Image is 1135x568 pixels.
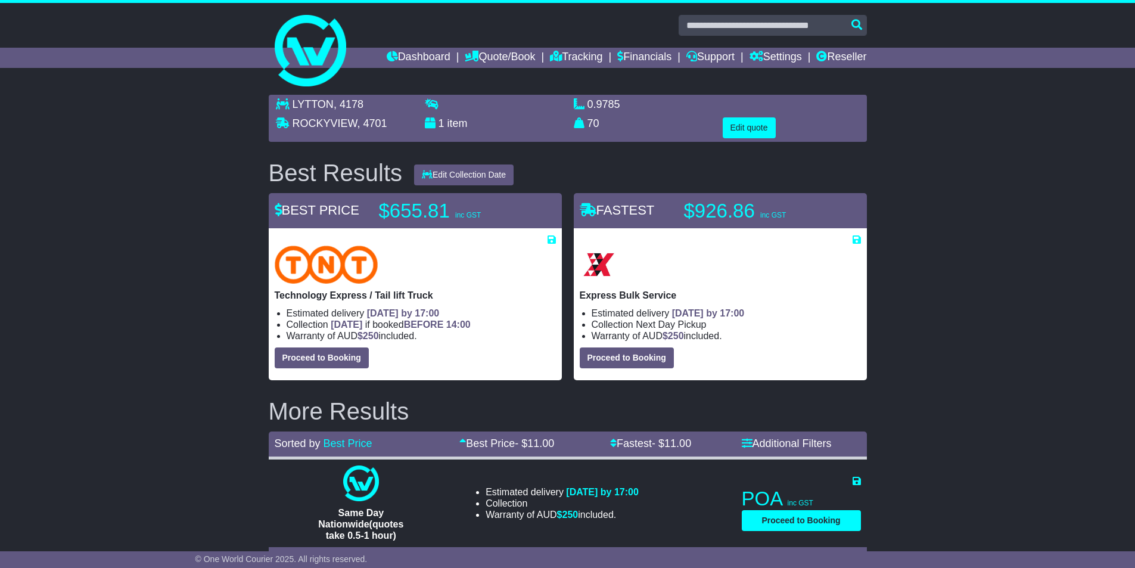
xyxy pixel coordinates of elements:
[293,117,357,129] span: ROCKYVIEW
[195,554,368,564] span: © One World Courier 2025. All rights reserved.
[580,203,655,218] span: FASTEST
[636,319,706,330] span: Next Day Pickup
[486,498,639,509] li: Collection
[760,211,786,219] span: inc GST
[592,319,861,330] li: Collection
[580,347,674,368] button: Proceed to Booking
[275,347,369,368] button: Proceed to Booking
[668,331,684,341] span: 250
[287,308,556,319] li: Estimated delivery
[592,330,861,342] li: Warranty of AUD included.
[275,203,359,218] span: BEST PRICE
[562,510,579,520] span: 250
[263,160,409,186] div: Best Results
[331,319,470,330] span: if booked
[515,437,554,449] span: - $
[686,48,735,68] a: Support
[742,437,832,449] a: Additional Filters
[439,117,444,129] span: 1
[742,487,861,511] p: POA
[459,437,554,449] a: Best Price- $11.00
[275,290,556,301] p: Technology Express / Tail lift Truck
[610,437,691,449] a: Fastest- $11.00
[275,437,321,449] span: Sorted by
[367,308,440,318] span: [DATE] by 17:00
[324,437,372,449] a: Best Price
[404,319,444,330] span: BEFORE
[318,508,403,541] span: Same Day Nationwide(quotes take 0.5-1 hour)
[723,117,776,138] button: Edit quote
[293,98,334,110] span: LYTTON
[334,98,363,110] span: , 4178
[331,319,362,330] span: [DATE]
[269,398,867,424] h2: More Results
[414,164,514,185] button: Edit Collection Date
[379,199,528,223] p: $655.81
[465,48,535,68] a: Quote/Book
[357,331,379,341] span: $
[363,331,379,341] span: 250
[557,510,579,520] span: $
[750,48,802,68] a: Settings
[566,487,639,497] span: [DATE] by 17:00
[527,437,554,449] span: 11.00
[447,117,468,129] span: item
[684,199,833,223] p: $926.86
[592,308,861,319] li: Estimated delivery
[287,319,556,330] li: Collection
[580,246,618,284] img: Border Express: Express Bulk Service
[816,48,866,68] a: Reseller
[287,330,556,342] li: Warranty of AUD included.
[446,319,471,330] span: 14:00
[343,465,379,501] img: One World Courier: Same Day Nationwide(quotes take 0.5-1 hour)
[672,308,745,318] span: [DATE] by 17:00
[742,510,861,531] button: Proceed to Booking
[587,117,599,129] span: 70
[275,246,378,284] img: TNT Domestic: Technology Express / Tail lift Truck
[387,48,450,68] a: Dashboard
[788,499,813,507] span: inc GST
[550,48,602,68] a: Tracking
[652,437,691,449] span: - $
[455,211,481,219] span: inc GST
[357,117,387,129] span: , 4701
[580,290,861,301] p: Express Bulk Service
[486,486,639,498] li: Estimated delivery
[663,331,684,341] span: $
[664,437,691,449] span: 11.00
[617,48,671,68] a: Financials
[486,509,639,520] li: Warranty of AUD included.
[587,98,620,110] span: 0.9785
